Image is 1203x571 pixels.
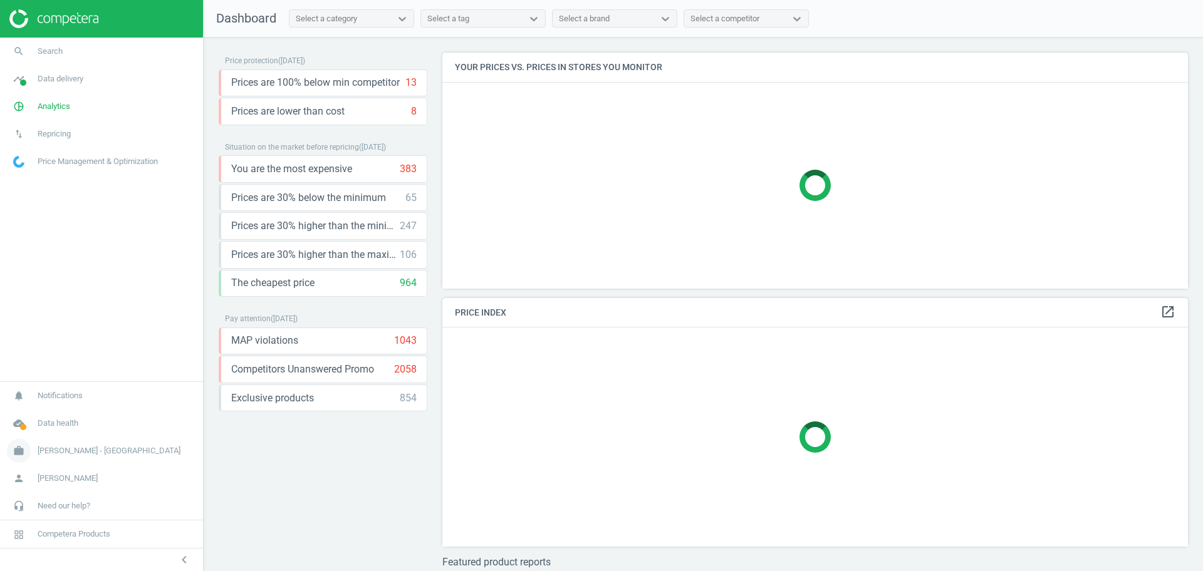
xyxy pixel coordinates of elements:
[9,9,98,28] img: ajHJNr6hYgQAAAAASUVORK5CYII=
[278,56,305,65] span: ( [DATE] )
[7,466,31,490] i: person
[296,13,357,24] div: Select a category
[400,248,417,262] div: 106
[7,122,31,146] i: swap_vert
[231,334,298,347] span: MAP violations
[7,384,31,408] i: notifications
[411,105,417,118] div: 8
[1160,304,1175,321] a: open_in_new
[1160,304,1175,319] i: open_in_new
[7,95,31,118] i: pie_chart_outlined
[359,143,386,152] span: ( [DATE] )
[38,445,180,456] span: [PERSON_NAME] - [GEOGRAPHIC_DATA]
[38,73,83,85] span: Data delivery
[690,13,759,24] div: Select a competitor
[271,314,298,323] span: ( [DATE] )
[38,418,78,429] span: Data health
[177,552,192,567] i: chevron_left
[231,219,400,233] span: Prices are 30% higher than the minimum
[38,390,83,401] span: Notifications
[7,494,31,518] i: headset_mic
[38,528,110,540] span: Competera Products
[7,439,31,463] i: work
[38,500,90,512] span: Need our help?
[427,13,469,24] div: Select a tag
[442,298,1188,327] h4: Price Index
[405,76,417,90] div: 13
[231,248,400,262] span: Prices are 30% higher than the maximal
[7,411,31,435] i: cloud_done
[38,473,98,484] span: [PERSON_NAME]
[38,128,71,140] span: Repricing
[394,334,417,347] div: 1043
[400,219,417,233] div: 247
[38,101,70,112] span: Analytics
[231,391,314,405] span: Exclusive products
[442,556,1188,568] h3: Featured product reports
[13,156,24,168] img: wGWNvw8QSZomAAAAABJRU5ErkJggg==
[559,13,610,24] div: Select a brand
[38,156,158,167] span: Price Management & Optimization
[231,76,400,90] span: Prices are 100% below min competitor
[231,105,345,118] span: Prices are lower than cost
[169,552,200,568] button: chevron_left
[405,191,417,205] div: 65
[394,363,417,376] div: 2058
[400,391,417,405] div: 854
[7,39,31,63] i: search
[400,162,417,176] div: 383
[225,314,271,323] span: Pay attention
[216,11,276,26] span: Dashboard
[231,363,374,376] span: Competitors Unanswered Promo
[231,191,386,205] span: Prices are 30% below the minimum
[442,53,1188,82] h4: Your prices vs. prices in stores you monitor
[225,56,278,65] span: Price protection
[231,162,352,176] span: You are the most expensive
[400,276,417,290] div: 964
[231,276,315,290] span: The cheapest price
[7,67,31,91] i: timeline
[38,46,63,57] span: Search
[225,143,359,152] span: Situation on the market before repricing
